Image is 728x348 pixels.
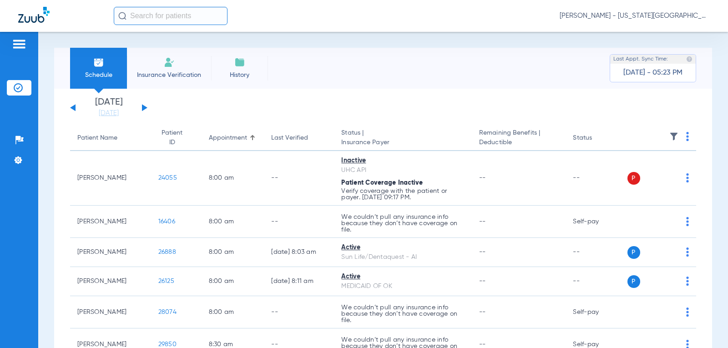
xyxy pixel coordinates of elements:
span: 29850 [158,341,177,348]
span: [PERSON_NAME] - [US_STATE][GEOGRAPHIC_DATA] Dental - [GEOGRAPHIC_DATA] [560,11,710,20]
td: Self-pay [566,296,627,328]
li: [DATE] [81,98,136,118]
span: Schedule [77,71,120,80]
span: 16406 [158,218,175,225]
span: Patient Coverage Inactive [341,180,423,186]
img: Manual Insurance Verification [164,57,175,68]
div: Patient Name [77,133,117,143]
div: Patient ID [158,128,194,147]
span: 26888 [158,249,176,255]
div: Active [341,243,465,252]
td: 8:00 AM [202,238,264,267]
div: Sun Life/Dentaquest - AI [341,252,465,262]
img: Zuub Logo [18,7,50,23]
td: -- [264,151,334,206]
td: [PERSON_NAME] [70,238,151,267]
img: group-dot-blue.svg [686,247,689,257]
p: We couldn’t pull any insurance info because they don’t have coverage on file. [341,214,465,233]
img: last sync help info [686,56,693,62]
span: [DATE] - 05:23 PM [623,68,682,77]
td: [DATE] 8:11 AM [264,267,334,296]
th: Remaining Benefits | [472,126,566,151]
div: Inactive [341,156,465,166]
div: Appointment [209,133,257,143]
td: [PERSON_NAME] [70,206,151,238]
div: Appointment [209,133,247,143]
span: Last Appt. Sync Time: [613,55,668,64]
iframe: Chat Widget [682,304,728,348]
td: -- [264,206,334,238]
div: Active [341,272,465,282]
span: Deductible [479,138,558,147]
img: filter.svg [669,132,678,141]
td: [PERSON_NAME] [70,296,151,328]
td: [PERSON_NAME] [70,267,151,296]
div: Last Verified [271,133,308,143]
div: Last Verified [271,133,327,143]
td: Self-pay [566,206,627,238]
td: 8:00 AM [202,267,264,296]
td: 8:00 AM [202,206,264,238]
span: P [627,172,640,185]
td: -- [566,151,627,206]
span: -- [479,218,486,225]
img: Search Icon [118,12,126,20]
img: group-dot-blue.svg [686,132,689,141]
img: Schedule [93,57,104,68]
td: 8:00 AM [202,151,264,206]
div: UHC API [341,166,465,175]
p: We couldn’t pull any insurance info because they don’t have coverage on file. [341,304,465,323]
img: hamburger-icon [12,39,26,50]
span: -- [479,175,486,181]
span: 28074 [158,309,177,315]
span: Insurance Payer [341,138,465,147]
div: Patient ID [158,128,186,147]
span: -- [479,278,486,284]
span: -- [479,309,486,315]
p: Verify coverage with the patient or payer. [DATE] 09:17 PM. [341,188,465,201]
a: [DATE] [81,109,136,118]
th: Status [566,126,627,151]
div: Patient Name [77,133,144,143]
input: Search for patients [114,7,227,25]
td: -- [566,238,627,267]
span: Insurance Verification [134,71,204,80]
div: MEDICAID OF OK [341,282,465,291]
span: -- [479,341,486,348]
td: [PERSON_NAME] [70,151,151,206]
span: 26125 [158,278,174,284]
img: group-dot-blue.svg [686,217,689,226]
img: group-dot-blue.svg [686,277,689,286]
span: -- [479,249,486,255]
td: -- [264,296,334,328]
img: History [234,57,245,68]
span: P [627,246,640,259]
span: History [218,71,261,80]
span: P [627,275,640,288]
td: [DATE] 8:03 AM [264,238,334,267]
td: -- [566,267,627,296]
td: 8:00 AM [202,296,264,328]
img: group-dot-blue.svg [686,173,689,182]
th: Status | [334,126,472,151]
span: 24055 [158,175,177,181]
